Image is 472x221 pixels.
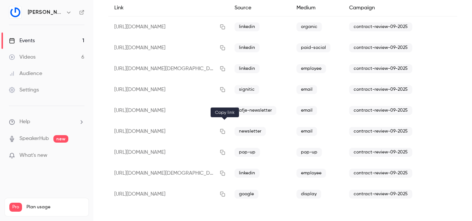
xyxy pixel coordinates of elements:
div: [URL][DOMAIN_NAME] [108,142,229,163]
h6: [PERSON_NAME] [28,9,63,16]
span: linkedin [235,64,260,73]
div: [URL][DOMAIN_NAME][DEMOGRAPHIC_DATA] [108,58,229,79]
span: What's new [19,152,47,159]
span: Help [19,118,30,126]
span: contract-review-09-2025 [349,190,412,199]
div: [URL][DOMAIN_NAME] [108,100,229,121]
a: SpeakerHub [19,135,49,143]
span: pop-up [296,148,322,157]
span: employee [296,169,326,178]
span: email [296,106,317,115]
span: email [296,85,317,94]
div: [URL][DOMAIN_NAME] [108,121,229,142]
span: google [235,190,258,199]
div: [URL][DOMAIN_NAME][DEMOGRAPHIC_DATA] [108,163,229,184]
span: Pro [9,203,22,212]
span: contract-review-09-2025 [349,22,412,31]
span: contract-review-09-2025 [349,169,412,178]
span: contract-review-09-2025 [349,85,412,94]
span: linkedin [235,22,260,31]
div: Events [9,37,35,44]
div: [URL][DOMAIN_NAME] [108,79,229,100]
div: [URL][DOMAIN_NAME] [108,37,229,58]
span: linkedin [235,169,260,178]
span: Plan usage [27,204,84,210]
span: afje-newsletter [235,106,276,115]
span: organic [296,22,322,31]
span: pop-up [235,148,260,157]
div: [URL][DOMAIN_NAME] [108,184,229,205]
span: new [53,135,68,143]
span: linkedin [235,43,260,52]
span: employee [296,64,326,73]
span: display [296,190,321,199]
span: contract-review-09-2025 [349,43,412,52]
span: contract-review-09-2025 [349,148,412,157]
img: Gino LegalTech [9,6,21,18]
span: email [296,127,317,136]
div: Audience [9,70,42,77]
div: Settings [9,86,39,94]
span: contract-review-09-2025 [349,127,412,136]
span: contract-review-09-2025 [349,64,412,73]
span: contract-review-09-2025 [349,106,412,115]
li: help-dropdown-opener [9,118,84,126]
span: newsletter [235,127,266,136]
span: paid-social [296,43,330,52]
div: [URL][DOMAIN_NAME] [108,16,229,38]
span: signitic [235,85,259,94]
div: Videos [9,53,35,61]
